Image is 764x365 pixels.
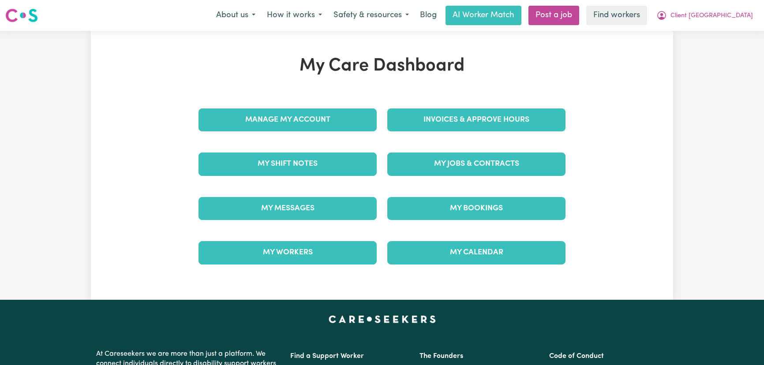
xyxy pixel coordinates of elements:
[328,6,415,25] button: Safety & resources
[261,6,328,25] button: How it works
[290,353,364,360] a: Find a Support Worker
[586,6,647,25] a: Find workers
[387,153,566,175] a: My Jobs & Contracts
[528,6,579,25] a: Post a job
[198,153,377,175] a: My Shift Notes
[415,6,442,25] a: Blog
[651,6,759,25] button: My Account
[198,197,377,220] a: My Messages
[198,108,377,131] a: Manage My Account
[5,7,38,23] img: Careseekers logo
[387,197,566,220] a: My Bookings
[387,108,566,131] a: Invoices & Approve Hours
[193,56,571,77] h1: My Care Dashboard
[210,6,261,25] button: About us
[549,353,604,360] a: Code of Conduct
[446,6,521,25] a: AI Worker Match
[329,316,436,323] a: Careseekers home page
[729,330,757,358] iframe: Button to launch messaging window
[419,353,463,360] a: The Founders
[198,241,377,264] a: My Workers
[5,5,38,26] a: Careseekers logo
[387,241,566,264] a: My Calendar
[670,11,753,21] span: Client [GEOGRAPHIC_DATA]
